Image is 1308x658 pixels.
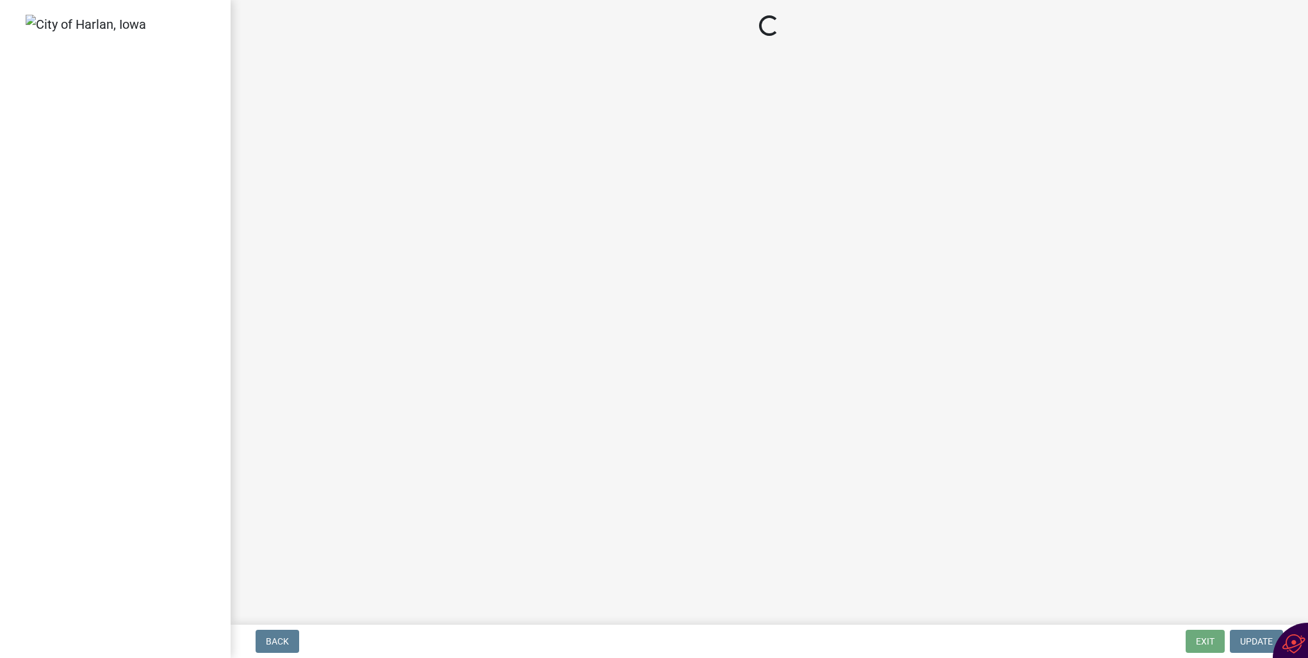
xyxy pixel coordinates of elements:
[1186,630,1225,653] button: Exit
[256,630,299,653] button: Back
[1230,630,1283,653] button: Update
[26,15,146,34] img: City of Harlan, Iowa
[266,636,289,646] span: Back
[1240,636,1273,646] span: Update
